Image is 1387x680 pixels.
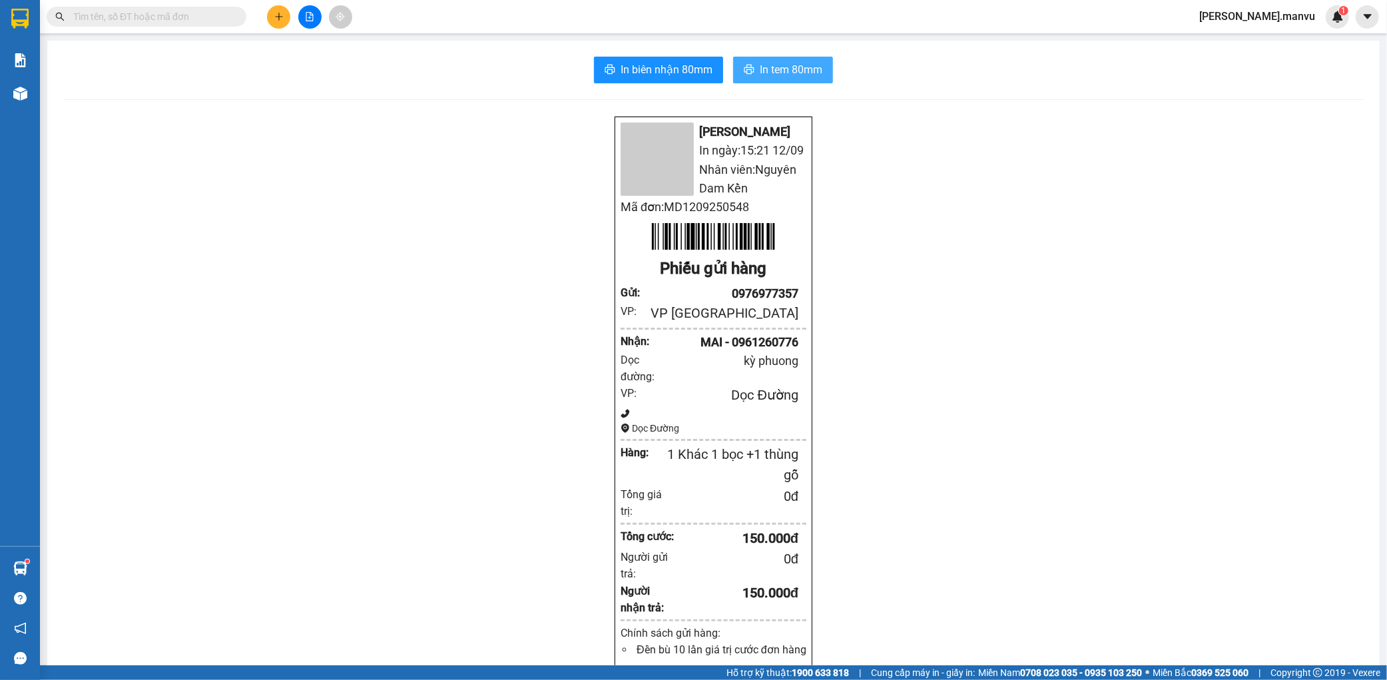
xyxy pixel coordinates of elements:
span: [PERSON_NAME].manvu [1189,8,1326,25]
div: 150.000 đ [675,583,798,603]
div: VP: [621,385,644,402]
li: In ngày: 15:21 12/09 [621,141,806,160]
button: plus [267,5,290,29]
div: Dọc Đường [644,385,798,406]
li: Mã đơn: MD1209250548 [621,198,806,216]
div: Phiếu gửi hàng [621,256,806,282]
div: 0976977357 [644,284,798,303]
span: In tem 80mm [760,61,822,78]
button: caret-down [1356,5,1379,29]
strong: 0369 525 060 [1191,667,1248,678]
span: notification [14,622,27,635]
li: [PERSON_NAME] [621,123,806,141]
div: Tổng giá trị: [621,486,675,519]
div: Dọc Đường [621,421,806,436]
li: Nhân viên: Nguyên Dam Kền [621,161,806,198]
button: printerIn biên nhận 80mm [594,57,723,83]
div: VP [GEOGRAPHIC_DATA] [644,303,798,324]
span: environment [621,424,630,433]
span: Miền Nam [978,665,1142,680]
span: ⚪️ [1145,670,1149,675]
span: Cung cấp máy in - giấy in: [871,665,975,680]
div: Tổng cước: [621,528,675,545]
span: file-add [305,12,314,21]
img: solution-icon [13,53,27,67]
span: question-circle [14,592,27,605]
li: [PERSON_NAME] [7,80,155,99]
li: Đền bù 10 lần giá trị cước đơn hàng [634,641,806,658]
div: Dọc đường: [621,352,667,385]
img: warehouse-icon [13,561,27,575]
span: caret-down [1362,11,1374,23]
div: Chính sách gửi hàng: [621,625,806,641]
span: aim [336,12,345,21]
sup: 1 [25,559,29,563]
span: plus [274,12,284,21]
input: Tìm tên, số ĐT hoặc mã đơn [73,9,230,24]
div: 150.000 đ [675,528,798,549]
div: 0 đ [675,549,798,569]
img: icon-new-feature [1332,11,1344,23]
sup: 1 [1339,6,1348,15]
img: warehouse-icon [13,87,27,101]
button: file-add [298,5,322,29]
span: 1 [1341,6,1346,15]
li: In ngày: 15:21 12/09 [7,99,155,117]
span: | [1258,665,1260,680]
span: printer [605,64,615,77]
span: In biên nhận 80mm [621,61,712,78]
img: logo-vxr [11,9,29,29]
div: VP: [621,303,644,320]
strong: 1900 633 818 [792,667,849,678]
div: Người nhận trả: [621,583,675,616]
button: printerIn tem 80mm [733,57,833,83]
button: aim [329,5,352,29]
div: Nhận : [621,333,644,350]
strong: 0708 023 035 - 0935 103 250 [1020,667,1142,678]
span: phone [621,409,630,418]
div: 1 Khác 1 bọc +1 thùng gỗ [659,444,798,486]
span: | [859,665,861,680]
span: printer [744,64,754,77]
span: copyright [1313,668,1322,677]
div: 0 đ [675,486,798,507]
div: Người gửi trả: [621,549,675,582]
div: MAI - 0961260776 [644,333,798,352]
div: kỳ phuong [667,352,798,370]
span: message [14,652,27,665]
span: search [55,12,65,21]
div: Hàng: [621,444,659,461]
div: Gửi : [621,284,644,301]
span: Miền Bắc [1153,665,1248,680]
span: Hỗ trợ kỹ thuật: [726,665,849,680]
